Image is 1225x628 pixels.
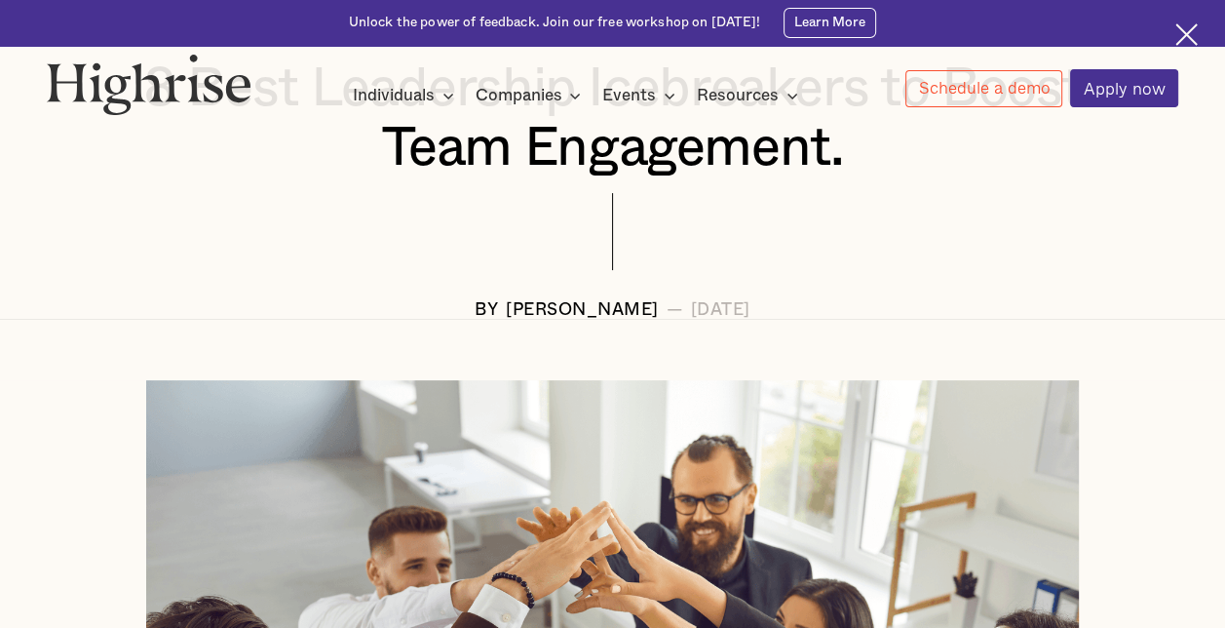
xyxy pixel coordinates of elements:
[47,54,251,115] img: Highrise logo
[784,8,876,37] a: Learn More
[353,84,460,107] div: Individuals
[602,84,681,107] div: Events
[1175,23,1198,46] img: Cross icon
[691,300,750,319] div: [DATE]
[697,84,804,107] div: Resources
[1070,69,1178,107] a: Apply now
[602,84,656,107] div: Events
[475,84,561,107] div: Companies
[353,84,435,107] div: Individuals
[475,300,498,319] div: BY
[666,300,683,319] div: —
[506,300,659,319] div: [PERSON_NAME]
[905,70,1063,107] a: Schedule a demo
[349,14,761,32] div: Unlock the power of feedback. Join our free workshop on [DATE]!
[475,84,587,107] div: Companies
[697,84,779,107] div: Resources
